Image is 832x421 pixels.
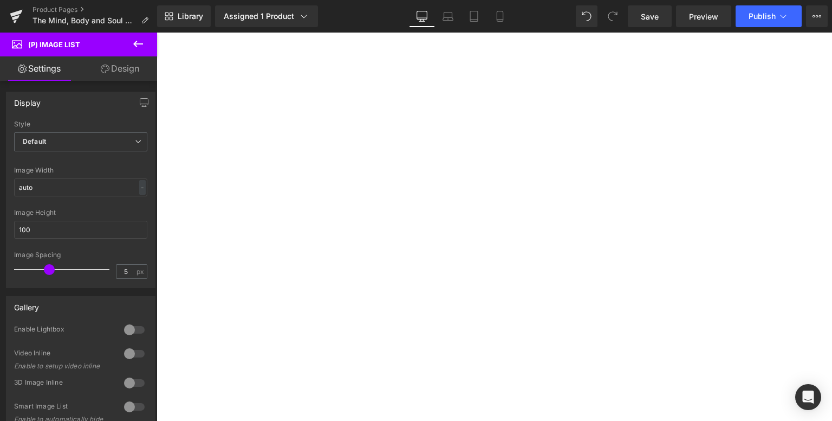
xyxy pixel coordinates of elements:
[14,92,41,107] div: Display
[641,11,659,22] span: Save
[736,5,802,27] button: Publish
[14,362,112,370] div: Enable to setup video inline
[14,325,113,336] div: Enable Lightbox
[795,384,821,410] div: Open Intercom Messenger
[806,5,828,27] button: More
[14,402,113,413] div: Smart Image List
[749,12,776,21] span: Publish
[487,5,513,27] a: Mobile
[178,11,203,21] span: Library
[14,221,147,239] input: auto
[32,16,136,25] span: The Mind, Body and Soul Awakening Bracelet - Introductory Sale
[14,297,39,312] div: Gallery
[14,251,147,259] div: Image Spacing
[689,11,718,22] span: Preview
[224,11,309,22] div: Assigned 1 Product
[14,178,147,196] input: auto
[157,5,211,27] a: New Library
[136,268,146,275] span: px
[576,5,597,27] button: Undo
[14,120,147,128] div: Style
[32,5,157,14] a: Product Pages
[28,40,80,49] span: (P) Image List
[81,56,159,81] a: Design
[14,167,147,174] div: Image Width
[14,349,113,360] div: Video Inline
[23,137,46,145] b: Default
[676,5,731,27] a: Preview
[461,5,487,27] a: Tablet
[157,33,832,421] iframe: To enrich screen reader interactions, please activate Accessibility in Grammarly extension settings
[435,5,461,27] a: Laptop
[14,378,113,390] div: 3D Image Inline
[14,209,147,216] div: Image Height
[409,5,435,27] a: Desktop
[139,180,146,195] div: -
[602,5,623,27] button: Redo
